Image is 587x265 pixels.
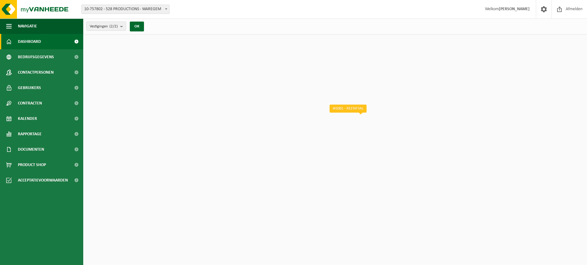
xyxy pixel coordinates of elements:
[18,80,41,96] span: Gebruikers
[18,173,68,188] span: Acceptatievoorwaarden
[18,49,54,65] span: Bedrijfsgegevens
[18,157,46,173] span: Product Shop
[3,251,103,265] iframe: chat widget
[90,22,118,31] span: Vestigingen
[18,126,42,142] span: Rapportage
[18,65,54,80] span: Contactpersonen
[18,96,42,111] span: Contracten
[18,18,37,34] span: Navigatie
[18,34,41,49] span: Dashboard
[18,142,44,157] span: Documenten
[86,22,126,31] button: Vestigingen(2/2)
[499,7,530,11] strong: [PERSON_NAME]
[109,24,118,28] count: (2/2)
[81,5,170,14] span: 10-757802 - 528 PRODUCTIONS - WAREGEM
[82,5,169,14] span: 10-757802 - 528 PRODUCTIONS - WAREGEM
[18,111,37,126] span: Kalender
[130,22,144,31] button: OK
